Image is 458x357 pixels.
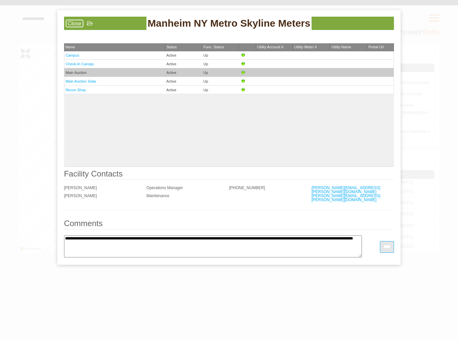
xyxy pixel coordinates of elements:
td: Active [165,77,202,86]
a: Check-In Canopy [66,62,94,66]
th: &nbsp; [239,43,256,51]
a: Campus [66,53,79,57]
img: Up [241,53,246,58]
td: Up [202,51,239,60]
span: Status [166,45,177,49]
th: Status [165,43,202,51]
td: Up [202,86,239,94]
th: Utility Meter # [293,43,330,51]
img: Up [241,87,246,93]
th: Portal Url [367,43,394,51]
th: Utility Name [330,43,367,51]
a: Main Auction Solar [66,79,96,83]
td: Active [165,86,202,94]
a: [PERSON_NAME][EMAIL_ADDRESS][PERSON_NAME][DOMAIN_NAME] [312,193,380,202]
span: Maintenance [146,193,169,198]
span: Manheim NY Metro Skyline Meters [148,17,311,30]
img: Up [241,79,246,84]
span: Utility Meter # [294,45,317,49]
td: Up [202,68,239,77]
img: Up [241,70,246,75]
span: [PERSON_NAME] [64,193,97,198]
legend: Comments [64,219,394,229]
td: Up [202,60,239,68]
span: Utility Name [331,45,351,49]
legend: Facility Contacts [64,170,394,180]
span: [PHONE_NUMBER] [229,185,265,190]
span: [PERSON_NAME] [64,185,97,190]
td: Active [165,60,202,68]
td: Active [165,51,202,60]
a: Close [66,20,83,27]
th: Func. Status [202,43,239,51]
a: Recon Shop [66,88,86,92]
th: Name [64,43,165,51]
span: Func. Status [203,45,224,49]
a: [PERSON_NAME][EMAIL_ADDRESS][PERSON_NAME][DOMAIN_NAME] [312,185,380,194]
a: Main Auction [66,71,87,75]
span: Operations Manager [146,185,183,190]
td: Active [165,68,202,77]
img: Up [241,61,246,67]
span: Utility Account # [257,45,283,49]
span: Portal Url [369,45,384,49]
span: Name [65,45,75,49]
td: Up [202,77,239,86]
th: Utility Account # [256,43,293,51]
